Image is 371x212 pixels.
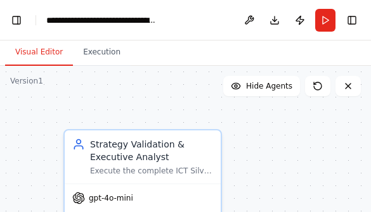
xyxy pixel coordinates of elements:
[246,81,292,91] span: Hide Agents
[73,39,131,66] button: Execution
[46,14,157,27] nav: breadcrumb
[5,39,73,66] button: Visual Editor
[89,193,133,203] span: gpt-4o-mini
[10,76,43,86] div: Version 1
[90,138,213,163] div: Strategy Validation & Executive Analyst
[223,76,300,96] button: Hide Agents
[343,11,361,29] button: Show right sidebar
[90,166,213,176] div: Execute the complete ICT Silver Bullet ML framework end-to-end and generate a comprehensive execu...
[8,11,25,29] button: Show left sidebar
